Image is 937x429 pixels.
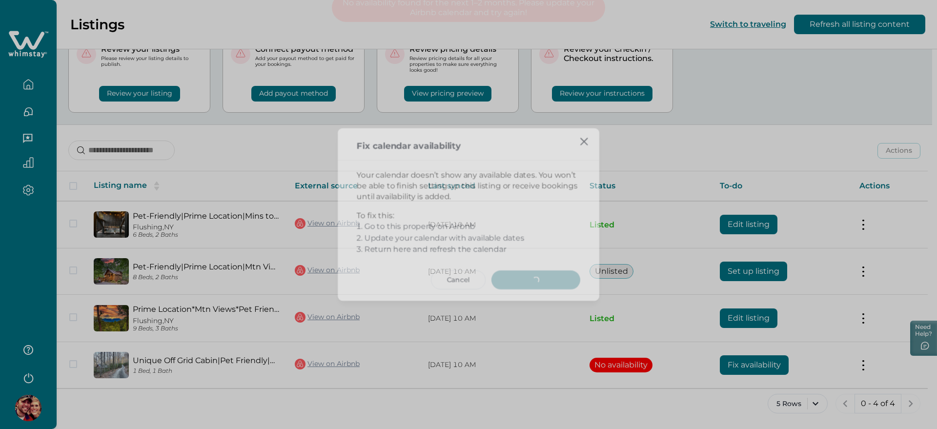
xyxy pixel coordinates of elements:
p: Your calendar doesn’t show any available dates. You won’t be able to finish setting up this listi... [357,170,580,202]
li: Update your calendar with available dates [365,232,580,244]
p: To fix this: [357,210,580,221]
header: Fix calendar availability [338,128,599,160]
button: Cancel [431,270,486,289]
li: Return here and refresh the calendar [365,244,580,255]
li: Go to this property on Airbnb [365,221,580,232]
button: Close [574,132,593,151]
